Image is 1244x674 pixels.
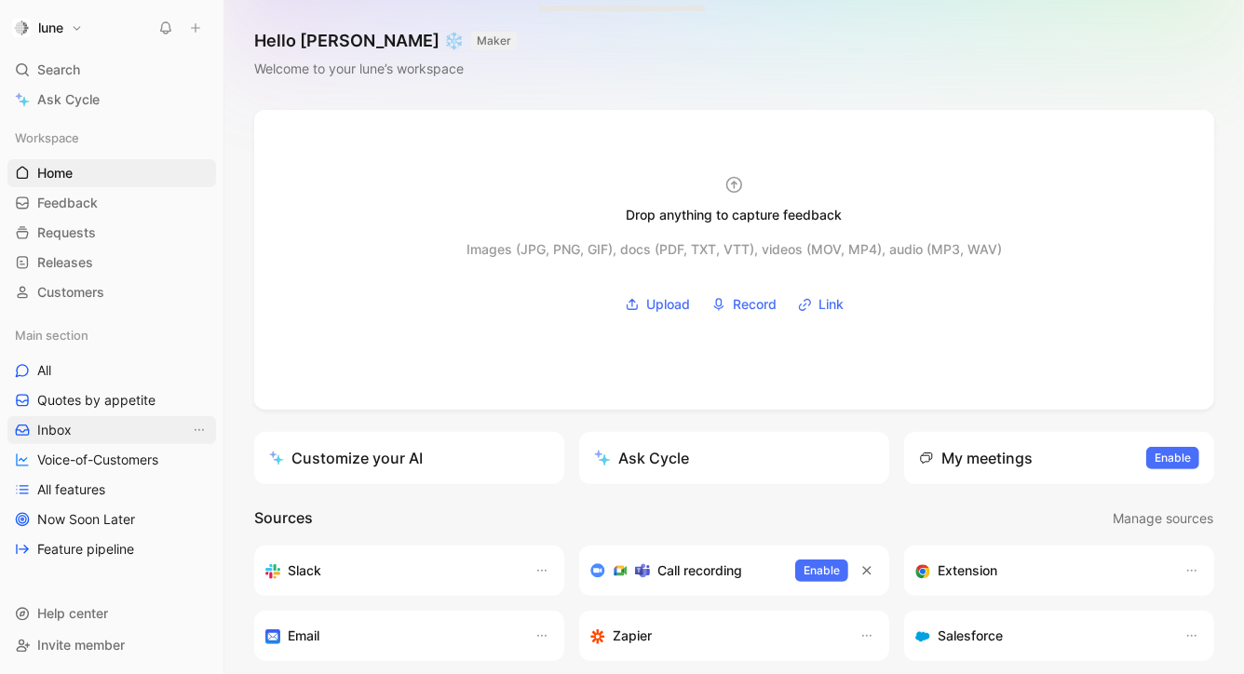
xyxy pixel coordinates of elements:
[37,223,96,242] span: Requests
[37,637,125,653] span: Invite member
[471,32,517,50] button: MAKER
[37,421,72,439] span: Inbox
[657,559,742,582] h3: Call recording
[37,194,98,212] span: Feedback
[38,20,63,36] h1: lune
[594,447,689,469] div: Ask Cycle
[37,451,158,469] span: Voice-of-Customers
[7,249,216,276] a: Releases
[269,447,423,469] div: Customize your AI
[7,386,216,414] a: Quotes by appetite
[7,631,216,659] div: Invite member
[15,326,88,344] span: Main section
[1146,447,1199,469] button: Enable
[627,204,843,226] div: Drop anything to capture feedback
[1112,506,1214,531] button: Manage sources
[734,293,777,316] span: Record
[7,600,216,627] div: Help center
[265,625,516,647] div: Forward emails to your feedback inbox
[466,238,1002,261] div: Images (JPG, PNG, GIF), docs (PDF, TXT, VTT), videos (MOV, MP4), audio (MP3, WAV)
[804,561,840,580] span: Enable
[7,535,216,563] a: Feature pipeline
[7,476,216,504] a: All features
[254,58,517,80] div: Welcome to your lune’s workspace
[288,559,321,582] h3: Slack
[15,128,79,147] span: Workspace
[37,391,155,410] span: Quotes by appetite
[618,290,697,318] button: Upload
[1155,449,1191,467] span: Enable
[37,88,100,111] span: Ask Cycle
[254,432,564,484] a: Customize your AI
[265,559,516,582] div: Sync your customers, send feedback and get updates in Slack
[7,86,216,114] a: Ask Cycle
[579,432,889,484] button: Ask Cycle
[795,559,848,582] button: Enable
[7,56,216,84] div: Search
[590,559,780,582] div: Record & transcribe meetings from Zoom, Meet & Teams.
[7,159,216,187] a: Home
[37,605,108,621] span: Help center
[7,15,88,41] button: lunelune
[7,357,216,384] a: All
[288,625,319,647] h3: Email
[647,293,691,316] span: Upload
[190,421,209,439] button: View actions
[37,253,93,272] span: Releases
[37,361,51,380] span: All
[37,480,105,499] span: All features
[819,293,845,316] span: Link
[7,219,216,247] a: Requests
[938,559,997,582] h3: Extension
[7,321,216,563] div: Main sectionAllQuotes by appetiteInboxView actionsVoice-of-CustomersAll featuresNow Soon LaterFea...
[37,540,134,559] span: Feature pipeline
[938,625,1003,647] h3: Salesforce
[7,505,216,533] a: Now Soon Later
[7,189,216,217] a: Feedback
[37,164,73,182] span: Home
[7,321,216,349] div: Main section
[7,446,216,474] a: Voice-of-Customers
[613,625,652,647] h3: Zapier
[791,290,851,318] button: Link
[1113,507,1213,530] span: Manage sources
[37,59,80,81] span: Search
[254,30,517,52] h1: Hello [PERSON_NAME] ❄️
[12,19,31,37] img: lune
[590,625,841,647] div: Capture feedback from thousands of sources with Zapier (survey results, recordings, sheets, etc).
[7,416,216,444] a: InboxView actions
[254,506,313,531] h2: Sources
[37,283,104,302] span: Customers
[37,510,135,529] span: Now Soon Later
[7,278,216,306] a: Customers
[919,447,1033,469] div: My meetings
[7,124,216,152] div: Workspace
[915,559,1166,582] div: Capture feedback from anywhere on the web
[705,290,784,318] button: Record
